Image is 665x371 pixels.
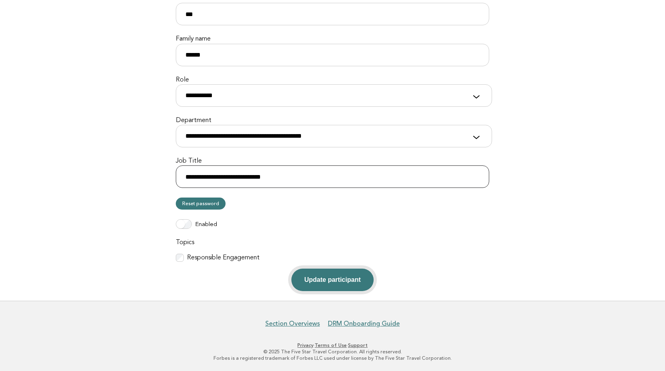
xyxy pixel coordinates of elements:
label: Topics [176,238,489,247]
p: · · [87,342,578,349]
label: Department [176,116,489,125]
p: Forbes is a registered trademark of Forbes LLC used under license by The Five Star Travel Corpora... [87,355,578,361]
a: Support [348,342,368,348]
label: Role [176,76,489,84]
p: © 2025 The Five Star Travel Corporation. All rights reserved. [87,349,578,355]
a: Privacy [297,342,313,348]
label: Responsible Engagement [187,254,260,262]
label: Family name [176,35,489,43]
label: Enabled [195,221,217,229]
a: Section Overviews [265,320,320,328]
a: Reset password [176,198,226,210]
button: Update participant [291,269,373,291]
a: Terms of Use [315,342,347,348]
label: Job Title [176,157,489,165]
a: DRM Onboarding Guide [328,320,400,328]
